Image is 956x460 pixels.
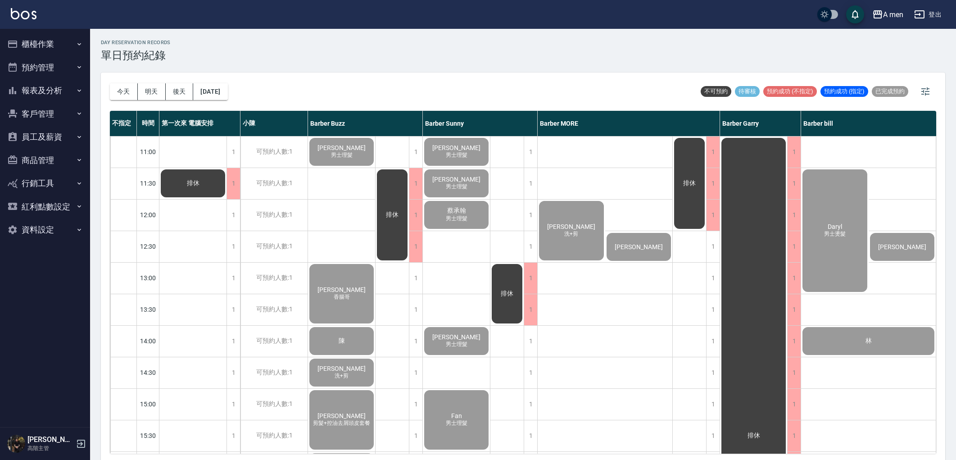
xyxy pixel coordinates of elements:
[137,262,159,294] div: 13:00
[101,40,171,46] h2: day Reservation records
[185,179,201,187] span: 排休
[706,137,720,168] div: 1
[787,420,801,451] div: 1
[329,151,354,159] span: 男士理髮
[7,435,25,453] img: Person
[787,357,801,388] div: 1
[409,420,422,451] div: 1
[524,420,537,451] div: 1
[787,326,801,357] div: 1
[409,231,422,262] div: 1
[409,168,422,199] div: 1
[240,168,308,199] div: 可預約人數:1
[4,172,86,195] button: 行銷工具
[524,168,537,199] div: 1
[4,218,86,241] button: 資料設定
[240,294,308,325] div: 可預約人數:1
[227,231,240,262] div: 1
[240,357,308,388] div: 可預約人數:1
[701,87,731,96] span: 不可預約
[227,389,240,420] div: 1
[444,215,469,223] span: 男士理髮
[11,8,36,19] img: Logo
[409,137,422,168] div: 1
[872,87,908,96] span: 已完成預約
[137,199,159,231] div: 12:00
[333,372,350,380] span: 洗+剪
[384,211,400,219] span: 排休
[706,294,720,325] div: 1
[720,111,801,136] div: Barber Garry
[332,293,352,301] span: 香腸哥
[826,223,844,230] span: Daryl
[746,432,762,440] span: 排休
[409,263,422,294] div: 1
[193,83,227,100] button: [DATE]
[137,111,159,136] div: 時間
[449,412,464,419] span: Fan
[137,388,159,420] div: 15:00
[524,263,537,294] div: 1
[240,111,308,136] div: 小陳
[311,419,372,427] span: 剪髮+控油去屑頭皮套餐
[240,137,308,168] div: 可預約人數:1
[562,230,580,238] span: 洗+剪
[316,412,367,419] span: [PERSON_NAME]
[316,365,367,372] span: [PERSON_NAME]
[524,200,537,231] div: 1
[4,79,86,102] button: 報表及分析
[137,357,159,388] div: 14:30
[681,179,698,187] span: 排休
[444,183,469,191] span: 男士理髮
[883,9,903,20] div: A men
[706,263,720,294] div: 1
[444,419,469,427] span: 男士理髮
[524,357,537,388] div: 1
[613,243,665,250] span: [PERSON_NAME]
[308,111,423,136] div: Barber Buzz
[787,200,801,231] div: 1
[137,168,159,199] div: 11:30
[110,83,138,100] button: 今天
[316,144,367,151] span: [PERSON_NAME]
[706,357,720,388] div: 1
[445,207,468,215] span: 蔡承翰
[137,420,159,451] div: 15:30
[240,389,308,420] div: 可預約人數:1
[444,151,469,159] span: 男士理髮
[137,136,159,168] div: 11:00
[706,389,720,420] div: 1
[337,337,347,345] span: 陳
[820,87,868,96] span: 預約成功 (指定)
[430,333,482,341] span: [PERSON_NAME]
[27,444,73,452] p: 高階主管
[822,230,847,238] span: 男士燙髮
[101,49,171,62] h3: 單日預約紀錄
[240,231,308,262] div: 可預約人數:1
[4,195,86,219] button: 紅利點數設定
[846,5,864,23] button: save
[545,223,597,230] span: [PERSON_NAME]
[869,5,907,24] button: A men
[240,200,308,231] div: 可預約人數:1
[423,111,538,136] div: Barber Sunny
[159,111,240,136] div: 第一次來 電腦安排
[787,168,801,199] div: 1
[876,243,928,250] span: [PERSON_NAME]
[524,326,537,357] div: 1
[227,294,240,325] div: 1
[4,125,86,149] button: 員工及薪資
[316,286,367,293] span: [PERSON_NAME]
[524,137,537,168] div: 1
[137,231,159,262] div: 12:30
[787,137,801,168] div: 1
[706,200,720,231] div: 1
[706,231,720,262] div: 1
[524,231,537,262] div: 1
[444,341,469,348] span: 男士理髮
[166,83,194,100] button: 後天
[524,294,537,325] div: 1
[227,168,240,199] div: 1
[27,435,73,444] h5: [PERSON_NAME]
[787,294,801,325] div: 1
